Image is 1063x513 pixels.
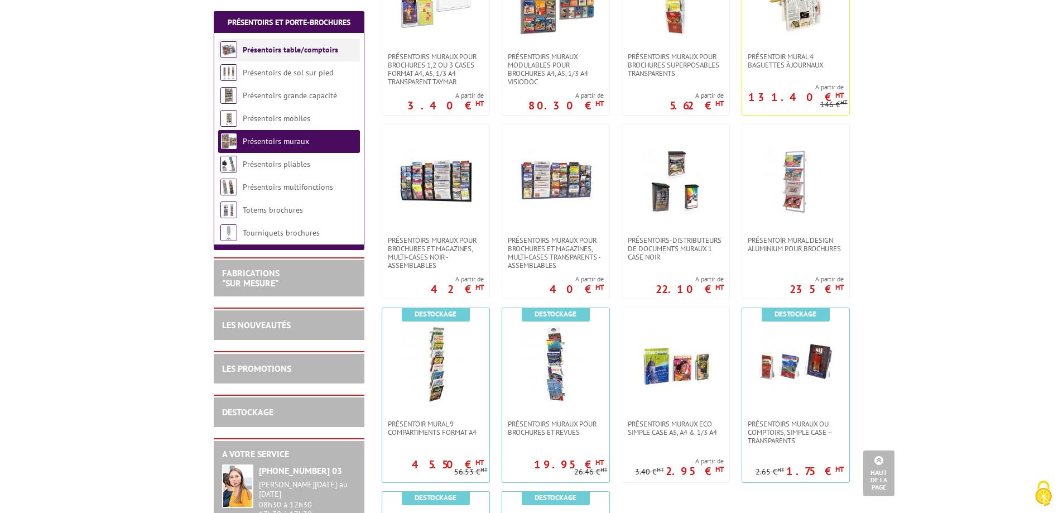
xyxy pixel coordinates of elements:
b: Destockage [415,493,456,502]
sup: HT [715,99,724,108]
img: PRÉSENTOIR MURAL 9 COMPARTIMENTS FORMAT A4 [397,325,475,403]
p: 1.75 € [786,468,844,474]
a: Présentoirs multifonctions [243,182,333,192]
sup: HT [777,466,785,473]
a: Haut de la page [863,450,894,496]
a: PRÉSENTOIRS MURAUX POUR BROCHURES 1,2 OU 3 CASES FORMAT A4, A5, 1/3 A4 TRANSPARENT TAYMAR [382,52,489,86]
span: PRÉSENTOIRS-DISTRIBUTEURS DE DOCUMENTS MURAUX 1 CASE NOIR [628,236,724,261]
a: Présentoirs table/comptoirs [243,45,338,55]
sup: HT [595,458,604,467]
img: Présentoirs grande capacité [220,87,237,104]
img: PRÉSENTOIRS MURAUX POUR BROCHURES ET MAGAZINES, MULTI-CASES NOIR - ASSEMBLABLES [397,141,475,219]
a: PRÉSENTOIRS MURAUX OU COMPTOIRS, SIMPLE CASE – TRANSPARENTS [742,420,849,445]
sup: HT [715,282,724,292]
span: PRÉSENTOIRS MURAUX OU COMPTOIRS, SIMPLE CASE – TRANSPARENTS [748,420,844,445]
img: Tourniquets brochures [220,224,237,241]
img: PRÉSENTOIRS MURAUX OU COMPTOIRS, SIMPLE CASE – TRANSPARENTS [757,325,835,403]
img: Présentoirs multifonctions [220,179,237,195]
a: DESTOCKAGE [222,406,273,418]
a: Présentoirs muraux [243,136,309,146]
span: Présentoirs muraux modulables pour brochures A4, A5, 1/3 A4 VISIODOC [508,52,604,86]
sup: HT [835,90,844,100]
p: 2.95 € [666,468,724,474]
span: A partir de [670,91,724,100]
img: PRÉSENTOIRS MURAUX POUR BROCHURES ET REVUES [517,325,595,403]
p: 146 € [820,100,848,109]
a: Présentoirs muraux Eco simple case A5, A4 & 1/3 A4 [622,420,729,437]
a: PRÉSENTOIRS MURAUX POUR BROCHURES ET REVUES [502,420,609,437]
img: Présentoirs mobiles [220,110,237,127]
img: Totems brochures [220,202,237,218]
img: PRÉSENTOIRS-DISTRIBUTEURS DE DOCUMENTS MURAUX 1 CASE NOIR [637,141,715,219]
span: PRÉSENTOIR MURAL DESIGN ALUMINIUM POUR BROCHURES [748,236,844,253]
span: PRÉSENTOIR MURAL 9 COMPARTIMENTS FORMAT A4 [388,420,484,437]
sup: HT [475,458,484,467]
p: 80.30 € [528,102,604,109]
span: PRÉSENTOIRS MURAUX POUR BROCHURES SUPERPOSABLES TRANSPARENTS [628,52,724,78]
p: 2.65 € [756,468,785,476]
span: A partir de [550,275,604,284]
img: Présentoirs de sol sur pied [220,64,237,81]
p: 22.10 € [656,286,724,293]
a: Tourniquets brochures [243,228,320,238]
a: Présentoirs de sol sur pied [243,68,333,78]
p: 56.53 € [454,468,488,476]
sup: HT [600,466,608,473]
b: Destockage [775,309,816,319]
a: Présentoir mural 4 baguettes à journaux [742,52,849,69]
sup: HT [595,282,604,292]
img: PRÉSENTOIR MURAL DESIGN ALUMINIUM POUR BROCHURES [757,141,835,219]
a: PRÉSENTOIR MURAL 9 COMPARTIMENTS FORMAT A4 [382,420,489,437]
p: 5.62 € [670,102,724,109]
p: 3.40 € [635,468,664,476]
span: A partir de [790,275,844,284]
img: Présentoirs muraux Eco simple case A5, A4 & 1/3 A4 [637,325,715,403]
sup: HT [480,466,488,473]
a: PRÉSENTOIRS MURAUX POUR BROCHURES SUPERPOSABLES TRANSPARENTS [622,52,729,78]
sup: HT [595,99,604,108]
img: widget-service.jpg [222,464,253,508]
span: Présentoirs muraux Eco simple case A5, A4 & 1/3 A4 [628,420,724,437]
img: Présentoirs table/comptoirs [220,41,237,58]
sup: HT [835,282,844,292]
img: Présentoirs muraux [220,133,237,150]
a: Présentoirs grande capacité [243,90,337,100]
b: Destockage [535,493,576,502]
p: 42 € [431,286,484,293]
a: FABRICATIONS"Sur Mesure" [222,267,280,289]
a: Totems brochures [243,205,303,215]
a: PRÉSENTOIRS-DISTRIBUTEURS DE DOCUMENTS MURAUX 1 CASE NOIR [622,236,729,261]
span: Présentoir mural 4 baguettes à journaux [748,52,844,69]
p: 26.46 € [574,468,608,476]
sup: HT [657,466,664,473]
b: Destockage [535,309,576,319]
img: PRÉSENTOIRS MURAUX POUR BROCHURES ET MAGAZINES, MULTI-CASES TRANSPARENTS - ASSEMBLABLES [517,141,595,219]
p: 45.50 € [412,461,484,468]
span: PRÉSENTOIRS MURAUX POUR BROCHURES 1,2 OU 3 CASES FORMAT A4, A5, 1/3 A4 TRANSPARENT TAYMAR [388,52,484,86]
a: Présentoirs mobiles [243,113,310,123]
a: Présentoirs muraux modulables pour brochures A4, A5, 1/3 A4 VISIODOC [502,52,609,86]
span: A partir de [742,83,844,92]
p: 131.40 € [748,94,844,100]
div: [PERSON_NAME][DATE] au [DATE] [259,480,356,499]
h2: A votre service [222,449,356,459]
button: Cookies (fenêtre modale) [1024,475,1063,513]
p: 235 € [790,286,844,293]
sup: HT [715,464,724,474]
sup: HT [835,464,844,474]
p: 40 € [550,286,604,293]
span: A partir de [407,91,484,100]
span: A partir de [656,275,724,284]
span: PRÉSENTOIRS MURAUX POUR BROCHURES ET REVUES [508,420,604,437]
p: 19.95 € [534,461,604,468]
span: PRÉSENTOIRS MURAUX POUR BROCHURES ET MAGAZINES, MULTI-CASES NOIR - ASSEMBLABLES [388,236,484,270]
img: Cookies (fenêtre modale) [1030,480,1057,507]
sup: HT [475,282,484,292]
a: Présentoirs et Porte-brochures [228,17,350,27]
span: A partir de [431,275,484,284]
span: A partir de [528,91,604,100]
b: Destockage [415,309,456,319]
a: PRÉSENTOIR MURAL DESIGN ALUMINIUM POUR BROCHURES [742,236,849,253]
span: A partir de [635,457,724,466]
p: 3.40 € [407,102,484,109]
